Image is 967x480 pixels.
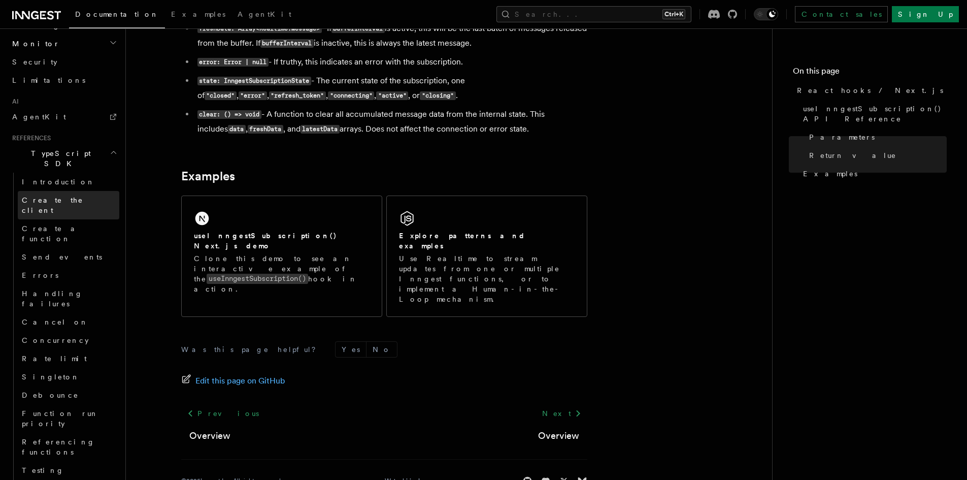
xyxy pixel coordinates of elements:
a: Next [536,404,587,423]
code: "closing" [420,91,455,100]
span: Examples [171,10,225,18]
a: Documentation [69,3,165,28]
span: Create the client [22,196,83,214]
span: React hooks / Next.js [797,85,943,95]
a: Sign Up [892,6,959,22]
span: Limitations [12,76,85,84]
code: useInngestSubscription() [207,274,308,283]
li: - The current state of the subscription, one of , , , , , or . [194,74,587,103]
span: AgentKit [12,113,66,121]
a: Create a function [18,219,119,248]
span: useInngestSubscription() API Reference [803,104,947,124]
a: Debounce [18,386,119,404]
code: "refresh_token" [269,91,326,100]
a: Function run priority [18,404,119,433]
a: Explore patterns and examplesUse Realtime to stream updates from one or multiple Inngest function... [386,196,587,317]
a: Concurrency [18,331,119,349]
span: AgentKit [238,10,291,18]
button: TypeScript SDK [8,144,119,173]
li: - If is active, this will be the last batch of messages released from the buffer. If is inactive,... [194,21,587,51]
code: "error" [239,91,267,100]
a: Introduction [18,173,119,191]
a: Previous [181,404,265,423]
li: - A function to clear all accumulated message data from the internal state. This includes , , and... [194,107,587,137]
span: References [8,134,51,142]
kbd: Ctrl+K [662,9,685,19]
a: React hooks / Next.js [793,81,947,100]
code: state: InngestSubscriptionState [197,77,311,85]
button: No [366,342,397,357]
span: Referencing functions [22,438,95,456]
span: Edit this page on GitHub [195,374,285,388]
a: useInngestSubscription() API Reference [799,100,947,128]
code: clear: () => void [197,110,261,119]
span: Debounce [22,391,79,399]
span: Examples [803,169,857,179]
a: Examples [799,165,947,183]
p: Was this page helpful? [181,344,323,355]
span: Monitor [8,39,60,49]
span: Errors [22,271,58,279]
h2: useInngestSubscription() Next.js demo [194,231,370,251]
code: bufferInterval [260,39,314,48]
a: Contact sales [795,6,888,22]
span: Concurrency [22,336,89,344]
span: Return value [809,150,896,161]
a: Limitations [8,71,119,89]
button: Toggle dark mode [754,8,778,20]
a: Overview [538,429,579,443]
code: "closed" [205,91,237,100]
a: AgentKit [8,108,119,126]
span: Create a function [22,225,82,243]
a: Cancel on [18,313,119,331]
code: error: Error | null [197,58,269,67]
span: Rate limit [22,355,87,363]
li: - If truthy, this indicates an error with the subscription. [194,55,587,70]
a: Overview [189,429,230,443]
span: Function run priority [22,409,98,428]
a: Return value [805,146,947,165]
a: AgentKit [231,3,297,27]
h4: On this page [793,65,947,81]
a: Parameters [805,128,947,146]
a: Referencing functions [18,433,119,461]
a: useInngestSubscription() Next.js demoClone this demo to see an interactive example of theuseInnge... [181,196,382,317]
h2: Explore patterns and examples [399,231,575,251]
p: Clone this demo to see an interactive example of the hook in action. [194,253,370,294]
span: Parameters [809,132,875,142]
code: "active" [376,91,408,100]
a: Security [8,53,119,71]
a: Send events [18,248,119,266]
span: Singleton [22,373,80,381]
span: AI [8,98,19,106]
a: Errors [18,266,119,284]
a: Examples [181,169,235,183]
span: Send events [22,253,102,261]
a: Examples [165,3,231,27]
a: Singleton [18,368,119,386]
code: freshData [248,125,283,134]
a: Create the client [18,191,119,219]
button: Yes [336,342,366,357]
span: Security [12,58,57,66]
span: Handling failures [22,290,83,308]
code: data [228,125,246,134]
code: latestData [301,125,340,134]
p: Use Realtime to stream updates from one or multiple Inngest functions, or to implement a Human-in... [399,253,575,304]
a: Rate limit [18,349,119,368]
span: TypeScript SDK [8,148,110,169]
button: Search...Ctrl+K [496,6,691,22]
span: Documentation [75,10,159,18]
a: Handling failures [18,284,119,313]
code: "connecting" [328,91,374,100]
span: Cancel on [22,318,88,326]
button: Monitor [8,35,119,53]
span: Introduction [22,178,95,186]
span: Testing [22,466,64,474]
a: Edit this page on GitHub [181,374,285,388]
a: Testing [18,461,119,479]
